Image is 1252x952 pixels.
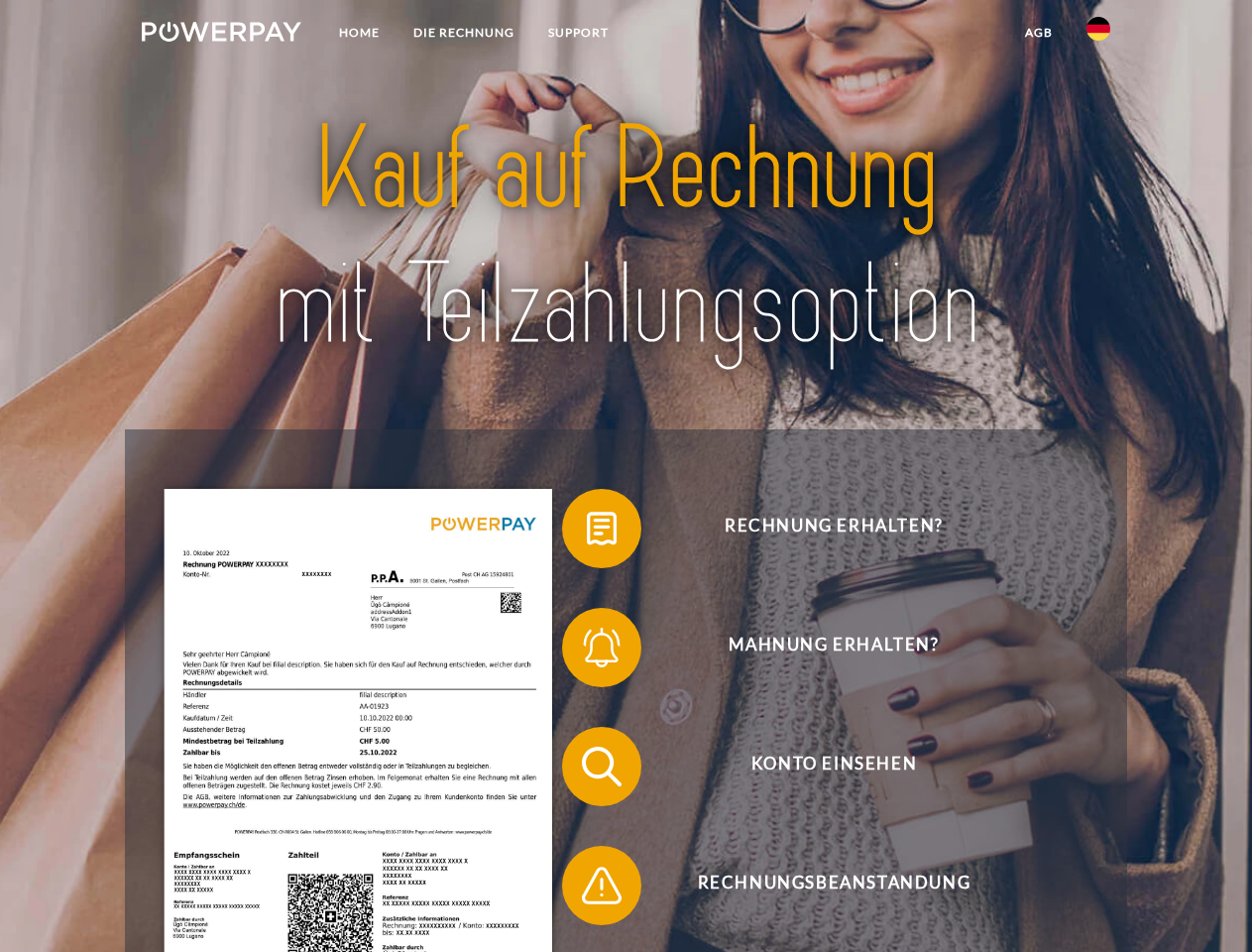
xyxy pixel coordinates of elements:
a: SUPPORT [531,15,626,51]
img: de [1086,17,1110,41]
img: title-powerpay_de.svg [189,95,1063,380]
img: qb_search.svg [577,742,626,791]
span: Mahnung erhalten? [591,608,1077,687]
img: qb_bill.svg [577,504,626,553]
img: qb_warning.svg [577,861,626,910]
button: Rechnung erhalten? [562,489,1078,568]
a: Home [322,15,397,51]
span: Rechnung erhalten? [591,489,1077,568]
span: Rechnungsbeanstandung [591,846,1077,925]
button: Rechnungsbeanstandung [562,846,1078,925]
a: agb [1008,15,1070,51]
button: Konto einsehen [562,727,1078,806]
a: DIE RECHNUNG [397,15,531,51]
img: qb_bell.svg [577,623,626,672]
img: logo-powerpay-white.svg [142,22,301,42]
span: Konto einsehen [591,727,1077,806]
button: Mahnung erhalten? [562,608,1078,687]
